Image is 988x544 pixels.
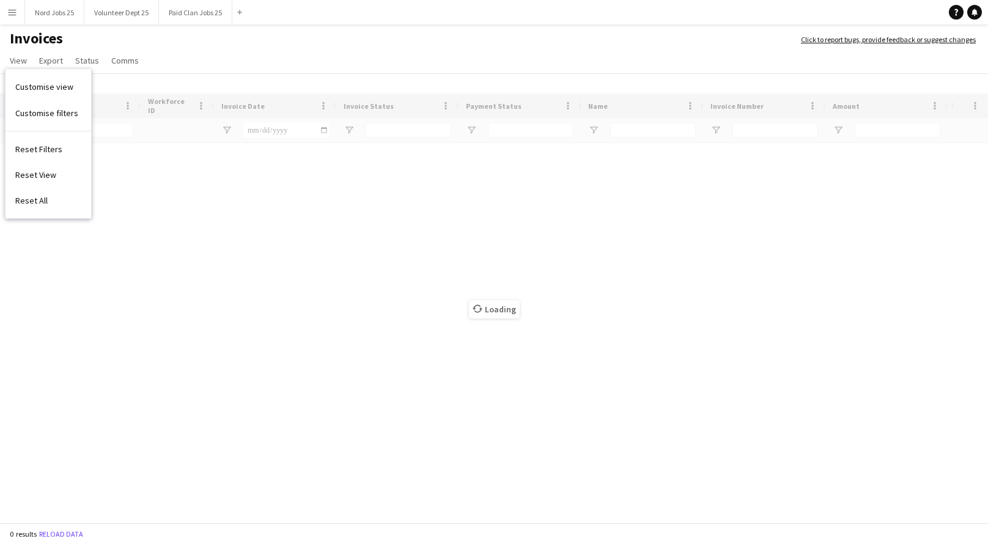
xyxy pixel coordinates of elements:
[10,55,27,66] span: View
[111,55,139,66] span: Comms
[469,300,520,318] span: Loading
[70,53,104,68] a: Status
[15,144,62,155] span: Reset Filters
[6,136,91,162] a: Reset Filters
[25,1,84,24] button: Nord Jobs 25
[34,53,68,68] a: Export
[159,1,232,24] button: Paid Clan Jobs 25
[75,55,99,66] span: Status
[106,53,144,68] a: Comms
[15,108,78,119] span: Customise filters
[15,81,73,92] span: Customise view
[5,53,32,68] a: View
[6,162,91,188] a: Reset View
[15,169,56,180] span: Reset View
[39,55,63,66] span: Export
[801,34,976,45] a: Click to report bugs, provide feedback or suggest changes
[37,527,86,541] button: Reload data
[6,100,91,126] a: Customise filters
[6,74,91,100] a: Customise view
[6,188,91,213] a: Reset All
[84,1,159,24] button: Volunteer Dept 25
[15,195,48,206] span: Reset All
